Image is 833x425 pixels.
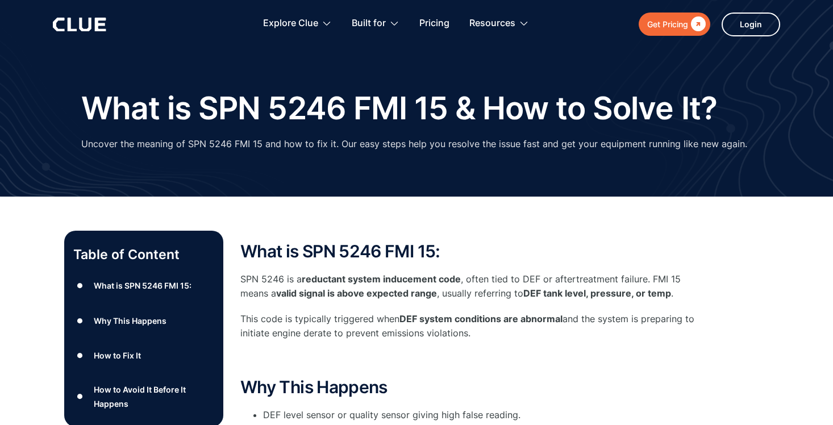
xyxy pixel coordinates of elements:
strong: DEF system conditions are abnormal [399,313,563,324]
a: ●Why This Happens [73,312,214,329]
div: ● [73,277,87,294]
div: Resources [469,6,515,41]
div: What is SPN 5246 FMI 15: [94,278,191,293]
strong: valid signal is above expected range [276,287,437,299]
a: ●How to Fix It [73,347,214,364]
div: Built for [352,6,399,41]
a: ●What is SPN 5246 FMI 15: [73,277,214,294]
div: Built for [352,6,386,41]
a: Login [722,13,780,36]
a: Get Pricing [639,13,710,36]
p: Table of Content [73,245,214,264]
p: This code is typically triggered when and the system is preparing to initiate engine derate to pr... [240,312,695,340]
div: How to Avoid It Before It Happens [94,382,214,411]
p: ‍ [240,352,695,366]
div: How to Fix It [94,348,141,363]
li: DEF level sensor or quality sensor giving high false reading. [263,408,695,422]
div: ● [73,347,87,364]
div: ● [73,388,87,405]
a: Pricing [419,6,449,41]
div: Get Pricing [647,17,688,31]
div: Explore Clue [263,6,318,41]
p: Uncover the meaning of SPN 5246 FMI 15 and how to fix it. Our easy steps help you resolve the iss... [81,137,747,151]
div: ● [73,312,87,329]
h1: What is SPN 5246 FMI 15 & How to Solve It? [81,91,717,126]
a: ●How to Avoid It Before It Happens [73,382,214,411]
h2: What is SPN 5246 FMI 15: [240,242,695,261]
div:  [688,17,706,31]
h2: Why This Happens [240,378,695,397]
p: SPN 5246 is a , often tied to DEF or aftertreatment failure. FMI 15 means a , usually referring to . [240,272,695,301]
strong: DEF tank level, pressure, or temp [523,287,671,299]
div: Why This Happens [94,314,166,328]
div: Resources [469,6,529,41]
strong: reductant system inducement code [302,273,461,285]
div: Explore Clue [263,6,332,41]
